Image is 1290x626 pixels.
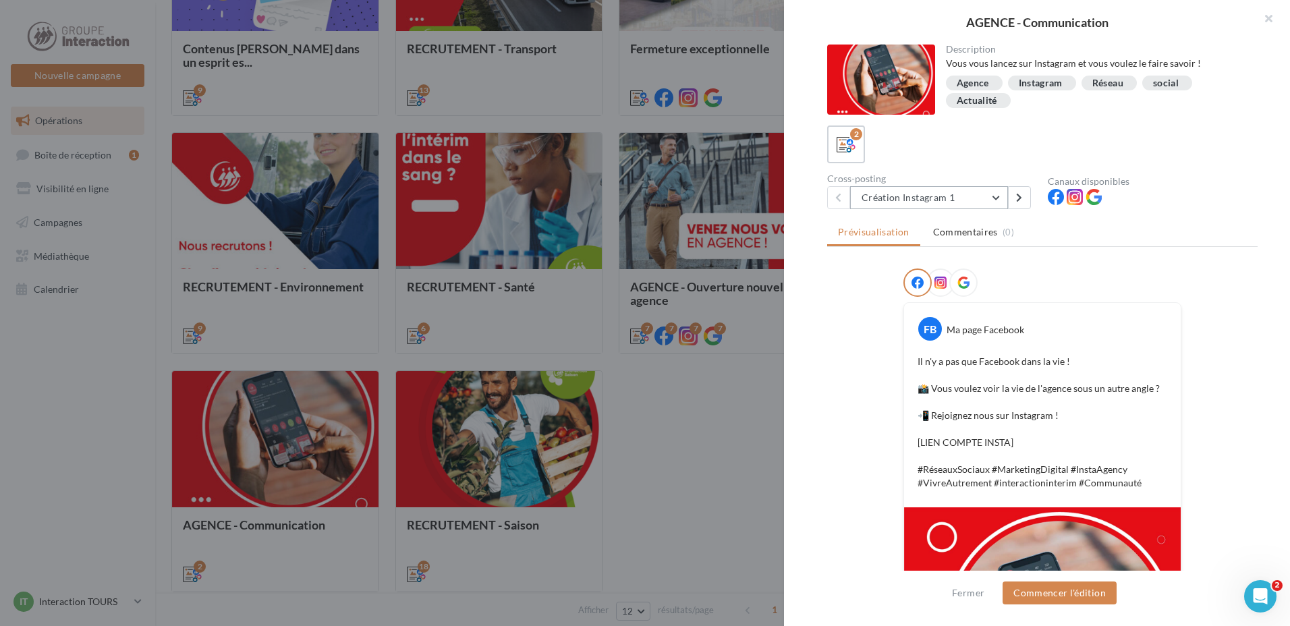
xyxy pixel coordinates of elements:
[957,96,997,106] div: Actualité
[1092,78,1123,88] div: Réseau
[918,355,1167,490] p: Il n'y a pas que Facebook dans la vie ! 📸 Vous voulez voir la vie de l'agence sous un autre angle...
[918,317,942,341] div: FB
[850,186,1008,209] button: Création Instagram 1
[947,585,990,601] button: Fermer
[1003,227,1014,237] span: (0)
[946,57,1247,70] div: Vous vous lancez sur Instagram et vous voulez le faire savoir !
[1019,78,1063,88] div: Instagram
[946,45,1247,54] div: Description
[827,174,1037,183] div: Cross-posting
[806,16,1268,28] div: AGENCE - Communication
[1048,177,1258,186] div: Canaux disponibles
[1153,78,1179,88] div: social
[957,78,989,88] div: Agence
[850,128,862,140] div: 2
[947,323,1024,337] div: Ma page Facebook
[933,225,998,239] span: Commentaires
[1003,581,1117,604] button: Commencer l'édition
[1244,580,1277,613] iframe: Intercom live chat
[1272,580,1283,591] span: 2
